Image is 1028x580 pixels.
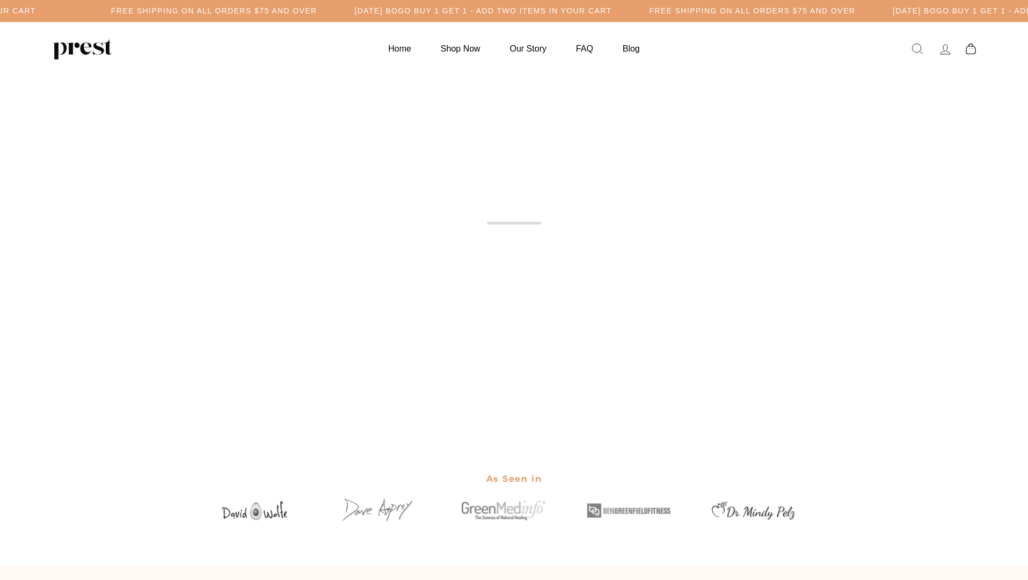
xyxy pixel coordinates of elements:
[649,6,855,16] h5: Free Shipping on all orders $75 and over
[375,38,425,59] a: Home
[609,38,653,59] a: Blog
[427,38,494,59] a: Shop Now
[497,38,560,59] a: Our Story
[111,6,317,16] h5: Free Shipping on all orders $75 and over
[200,466,828,492] h2: As Seen in
[563,38,607,59] a: FAQ
[355,6,612,16] h5: [DATE] BOGO BUY 1 GET 1 - ADD TWO ITEMS IN YOUR CART
[53,38,112,60] img: PREST ORGANICS
[375,38,653,59] ul: Primary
